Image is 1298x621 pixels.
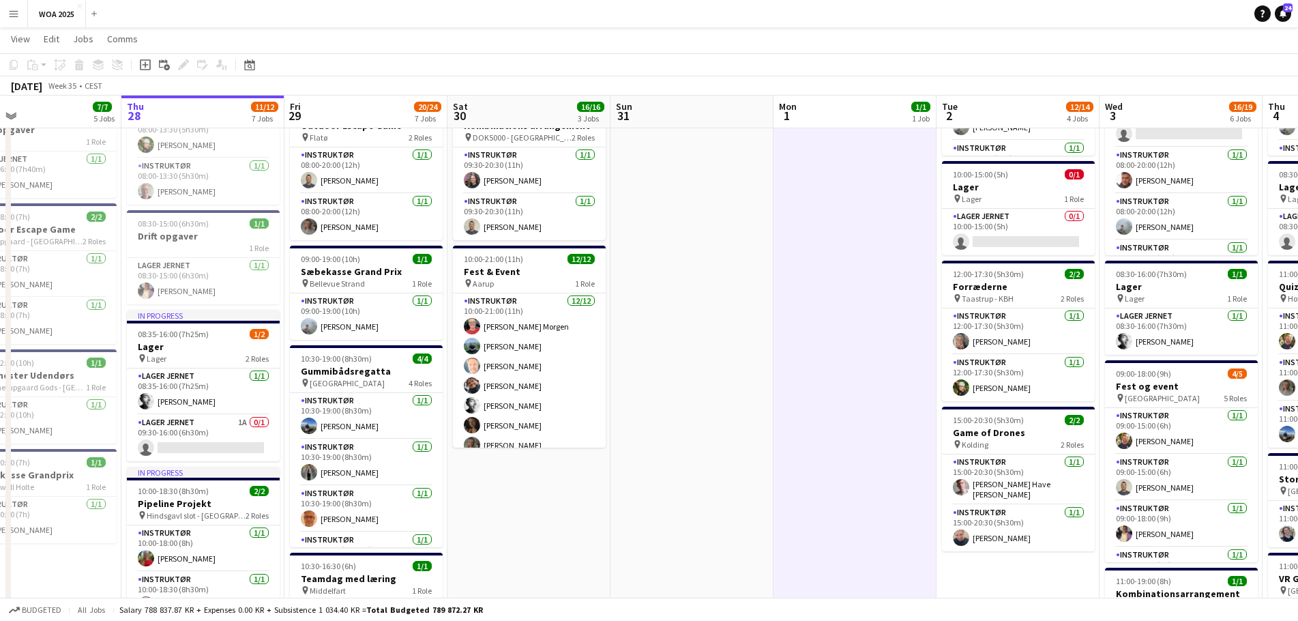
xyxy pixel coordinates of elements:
[68,30,99,48] a: Jobs
[119,605,483,615] div: Salary 788 837.87 KR + Expenses 0.00 KR + Subsistence 1 034.40 KR =
[1275,5,1291,22] a: 24
[73,33,93,45] span: Jobs
[45,81,79,91] span: Week 35
[28,1,86,27] button: WOA 2025
[38,30,65,48] a: Edit
[1283,3,1293,12] span: 24
[11,79,42,93] div: [DATE]
[44,33,59,45] span: Edit
[11,33,30,45] span: View
[5,30,35,48] a: View
[75,605,108,615] span: All jobs
[22,605,61,615] span: Budgeted
[85,81,102,91] div: CEST
[7,603,63,618] button: Budgeted
[107,33,138,45] span: Comms
[102,30,143,48] a: Comms
[366,605,483,615] span: Total Budgeted 789 872.27 KR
